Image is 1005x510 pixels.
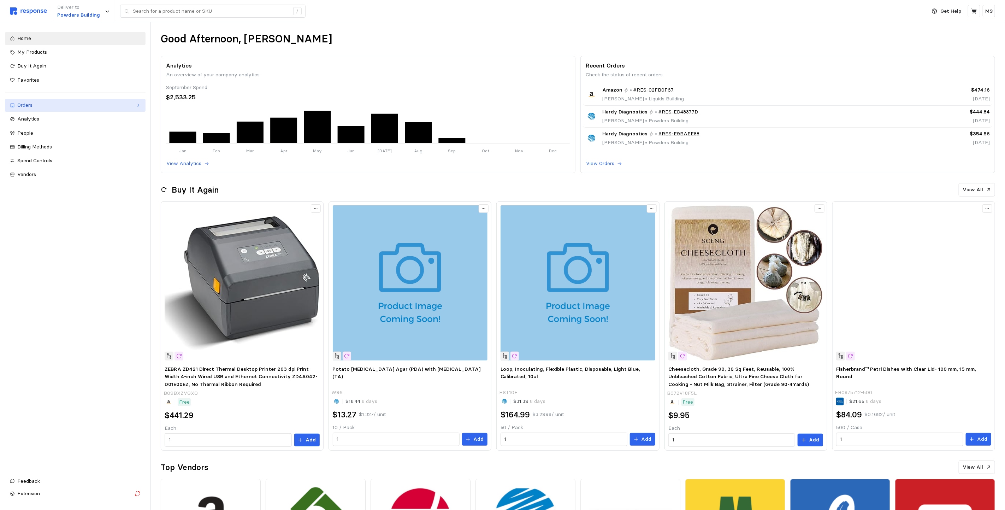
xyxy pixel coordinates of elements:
[166,159,209,168] button: View Analytics
[586,61,990,70] p: Recent Orders
[514,398,546,405] p: $31.39
[5,154,146,167] a: Spend Controls
[835,389,873,397] p: FB0875712-500
[164,389,198,397] p: B09BXZVGXQ
[849,398,881,405] p: $21.65
[306,436,316,444] p: Add
[644,117,649,124] span: •
[179,148,187,154] tspan: Jan
[337,433,455,446] input: Qty
[165,424,319,432] p: Each
[504,433,623,446] input: Qty
[161,462,208,473] h2: Top Vendors
[501,366,640,380] span: Loop, Inoculating, Flexible Plastic, Disposable, Light Blue, Calibrated, 10ul
[448,148,456,154] tspan: Sep
[333,409,357,420] h2: $13.27
[172,184,219,195] h2: Buy It Again
[836,409,862,420] h2: $84.09
[5,60,146,72] a: Buy It Again
[941,7,962,15] p: Get Help
[165,410,194,421] h2: $441.29
[966,433,991,446] button: Add
[602,139,700,147] p: [PERSON_NAME] Powders Building
[977,435,987,443] p: Add
[809,436,820,444] p: Add
[928,5,966,18] button: Get Help
[864,398,881,404] span: 8 days
[602,108,648,116] span: Hardy Diagnostics
[482,148,489,154] tspan: Oct
[246,148,254,154] tspan: Mar
[836,424,991,432] p: 500 / Case
[360,398,377,404] span: 8 days
[549,148,557,154] tspan: Dec
[294,434,320,446] button: Add
[17,130,33,136] span: People
[17,157,52,164] span: Spend Controls
[169,434,288,446] input: Qty
[5,141,146,153] a: Billing Methods
[892,86,990,94] p: $474.16
[161,32,332,46] h1: Good Afternoon, [PERSON_NAME]
[533,411,564,418] p: $3.2998 / unit
[166,84,570,92] div: September Spend
[57,4,100,11] p: Deliver to
[668,366,809,387] span: Cheesecloth, Grade 90, 36 Sq Feet, Reusable, 100% Unbleached Cotton Fabric, Ultra Fine Cheese Clo...
[673,434,791,446] input: Qty
[333,205,487,360] img: w96_1.jpg
[668,424,823,432] p: Each
[840,433,959,446] input: Qty
[644,95,649,102] span: •
[630,433,655,446] button: Add
[333,424,487,432] p: 10 / Pack
[5,487,146,500] button: Extension
[655,108,657,116] p: •
[57,11,100,19] p: Powders Building
[499,389,518,397] p: HST10F
[655,130,657,138] p: •
[331,389,343,397] p: W96
[359,411,386,418] p: $1.327 / unit
[17,101,133,109] div: Orders
[166,61,570,70] p: Analytics
[17,143,52,150] span: Billing Methods
[414,148,422,154] tspan: Aug
[17,478,40,484] span: Feedback
[501,205,655,360] img: hst10f_1.jpg
[602,95,684,103] p: [PERSON_NAME] Liquids Building
[17,63,46,69] span: Buy It Again
[892,108,990,116] p: $444.84
[602,130,648,138] span: Hardy Diagnostics
[586,160,614,168] p: View Orders
[5,99,146,112] a: Orders
[658,108,698,116] a: #RES-ED48377D
[586,111,597,122] img: Hardy Diagnostics
[17,49,47,55] span: My Products
[836,366,976,380] span: Fisherbrand™ Petri Dishes with Clear Lid- 100 mm, 15 mm, Round
[602,117,698,125] p: [PERSON_NAME] Powders Building
[333,366,481,380] span: Potato [MEDICAL_DATA] Agar (PDA) with [MEDICAL_DATA] (TA)
[17,77,39,83] span: Favorites
[602,86,622,94] span: Amazon
[668,410,690,421] h2: $9.95
[501,424,655,432] p: 50 / Pack
[5,168,146,181] a: Vendors
[798,434,823,446] button: Add
[682,398,693,406] p: Free
[529,398,546,404] span: 8 days
[293,7,302,16] div: /
[166,71,570,79] p: An overview of your company analytics.
[133,5,289,18] input: Search for a product name or SKU
[17,490,40,497] span: Extension
[963,463,983,471] p: View All
[213,148,220,154] tspan: Feb
[586,133,597,144] img: Hardy Diagnostics
[5,113,146,125] a: Analytics
[668,205,823,360] img: 71T9y3ZRbDL._AC_SX522_.jpg
[5,46,146,59] a: My Products
[642,435,652,443] p: Add
[667,389,697,397] p: B072V18F5L
[165,205,319,360] img: 61o4bTuBoJL._AC_SX425_.jpg
[5,74,146,87] a: Favorites
[892,139,990,147] p: [DATE]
